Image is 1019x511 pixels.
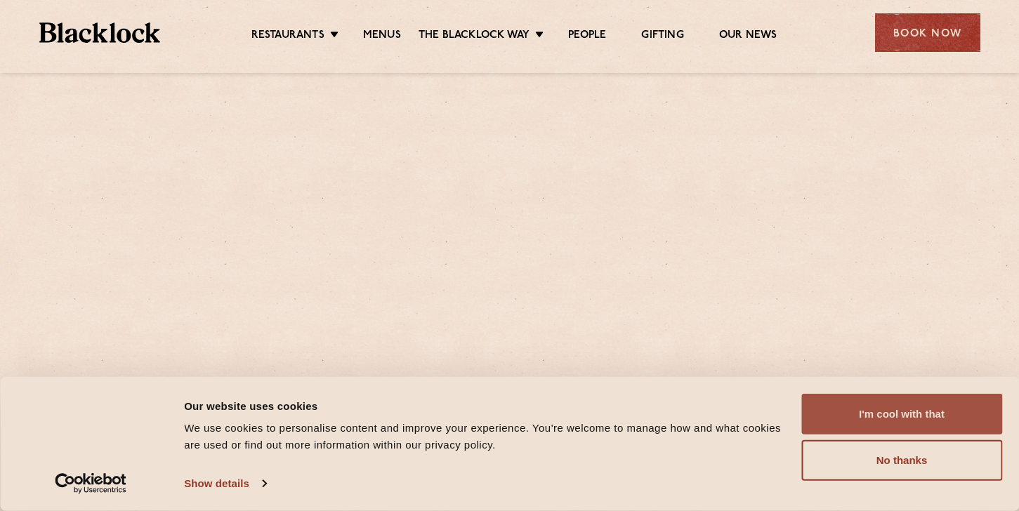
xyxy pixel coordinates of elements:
a: Usercentrics Cookiebot - opens in a new window [29,473,152,494]
a: Our News [719,29,777,44]
div: Book Now [875,13,980,52]
a: Show details [184,473,265,494]
a: People [568,29,606,44]
div: We use cookies to personalise content and improve your experience. You're welcome to manage how a... [184,420,785,453]
button: I'm cool with that [801,394,1002,434]
a: Menus [363,29,401,44]
a: The Blacklock Way [419,29,530,44]
img: BL_Textured_Logo-footer-cropped.svg [39,22,161,43]
a: Gifting [641,29,683,44]
button: No thanks [801,440,1002,481]
div: Our website uses cookies [184,397,785,414]
a: Restaurants [251,29,324,44]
